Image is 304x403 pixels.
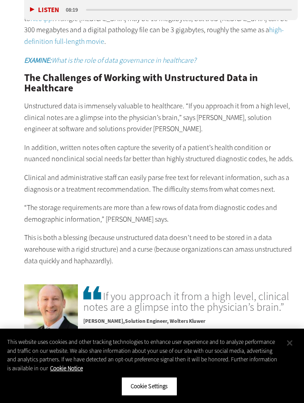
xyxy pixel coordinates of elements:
[24,284,78,338] img: Brian Laberge
[24,56,51,65] em: EXAMINE:
[24,100,298,135] p: Unstructured data is immensely valuable to healthcare. “If you approach it from a high level, cli...
[24,172,298,195] p: Clinical and administrative staff can easily parse free text for relevant information, such as a ...
[24,232,298,266] p: This is both a blessing (because unstructured data doesn’t need to be stored in a data warehouse ...
[30,14,52,23] a: NetApp
[24,142,298,165] p: In addition, written notes often capture the severity of a patient’s health condition or nuanced ...
[50,364,83,372] a: More information about your privacy
[121,377,177,396] button: Cookie Settings
[280,333,300,353] button: Close
[30,7,59,14] button: Listen
[7,338,282,373] div: This website uses cookies and other tracking technologies to enhance user experience and to analy...
[83,284,292,313] span: If you approach it from a high level, clinical notes are a glimpse into the physician’s brain.”
[83,313,292,326] p: Solution Engineer, Wolters Kluwer
[51,56,196,65] em: What is the role of data governance in healthcare?
[83,317,125,325] span: [PERSON_NAME]
[64,6,85,14] div: duration
[24,73,298,93] h2: The Challenges of Working with Unstructured Data in Healthcare
[24,202,298,225] p: “The storage requirements are more than a few rows of data from diagnostic codes and demographic ...
[24,56,196,65] a: EXAMINE:What is the role of data governance in healthcare?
